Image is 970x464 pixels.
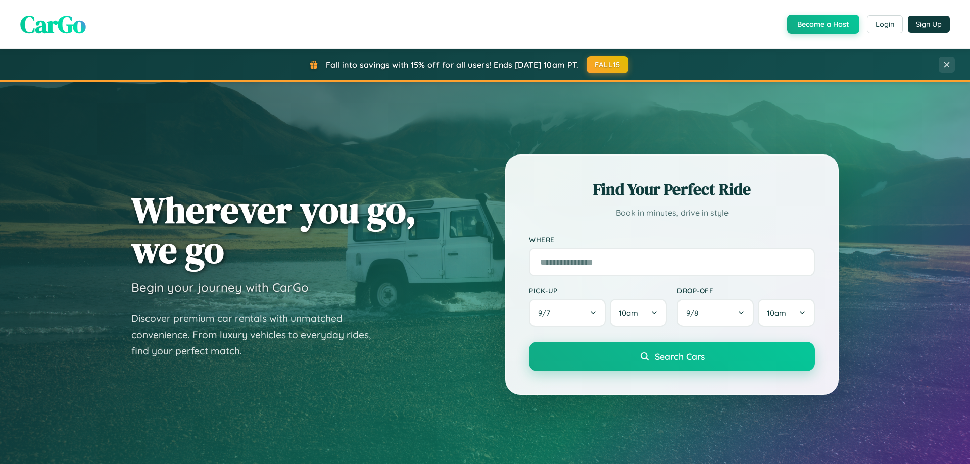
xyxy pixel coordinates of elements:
[767,308,786,318] span: 10am
[131,190,416,270] h1: Wherever you go, we go
[867,15,903,33] button: Login
[908,16,950,33] button: Sign Up
[131,280,309,295] h3: Begin your journey with CarGo
[529,235,815,244] label: Where
[529,178,815,200] h2: Find Your Perfect Ride
[326,60,579,70] span: Fall into savings with 15% off for all users! Ends [DATE] 10am PT.
[677,299,754,327] button: 9/8
[529,286,667,295] label: Pick-up
[587,56,629,73] button: FALL15
[131,310,384,359] p: Discover premium car rentals with unmatched convenience. From luxury vehicles to everyday rides, ...
[686,308,703,318] span: 9 / 8
[529,205,815,220] p: Book in minutes, drive in style
[787,15,859,34] button: Become a Host
[655,351,705,362] span: Search Cars
[529,299,606,327] button: 9/7
[538,308,555,318] span: 9 / 7
[20,8,86,41] span: CarGo
[529,342,815,371] button: Search Cars
[758,299,815,327] button: 10am
[677,286,815,295] label: Drop-off
[619,308,638,318] span: 10am
[610,299,667,327] button: 10am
